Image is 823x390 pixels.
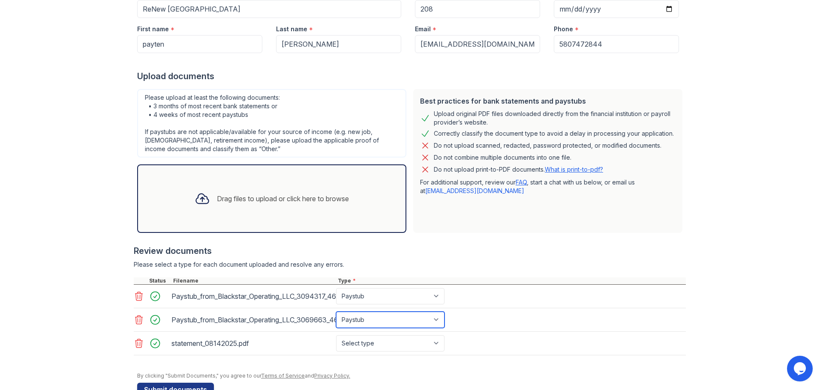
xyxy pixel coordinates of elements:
[434,165,603,174] p: Do not upload print-to-PDF documents.
[137,70,686,82] div: Upload documents
[217,194,349,204] div: Drag files to upload or click here to browse
[420,96,676,106] div: Best practices for bank statements and paystubs
[261,372,305,379] a: Terms of Service
[420,178,676,195] p: For additional support, review our , start a chat with us below, or email us at
[134,260,686,269] div: Please select a type for each document uploaded and resolve any errors.
[147,277,171,284] div: Status
[276,25,307,33] label: Last name
[137,89,406,158] div: Please upload at least the following documents: • 3 months of most recent bank statements or • 4 ...
[171,313,333,327] div: Paystub_from_Blackstar_Operating_LLC_3069663_4632.pdf
[516,179,527,186] a: FAQ
[171,277,336,284] div: Filename
[314,372,350,379] a: Privacy Policy.
[434,110,676,127] div: Upload original PDF files downloaded directly from the financial institution or payroll provider’...
[171,289,333,303] div: Paystub_from_Blackstar_Operating_LLC_3094317_4608.pdf
[137,25,169,33] label: First name
[434,152,571,163] div: Do not combine multiple documents into one file.
[336,277,686,284] div: Type
[171,336,333,350] div: statement_08142025.pdf
[137,372,686,379] div: By clicking "Submit Documents," you agree to our and
[134,245,686,257] div: Review documents
[434,140,661,151] div: Do not upload scanned, redacted, password protected, or modified documents.
[787,356,814,381] iframe: chat widget
[434,128,674,139] div: Correctly classify the document type to avoid a delay in processing your application.
[545,166,603,173] a: What is print-to-pdf?
[554,25,573,33] label: Phone
[415,25,431,33] label: Email
[425,187,524,194] a: [EMAIL_ADDRESS][DOMAIN_NAME]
